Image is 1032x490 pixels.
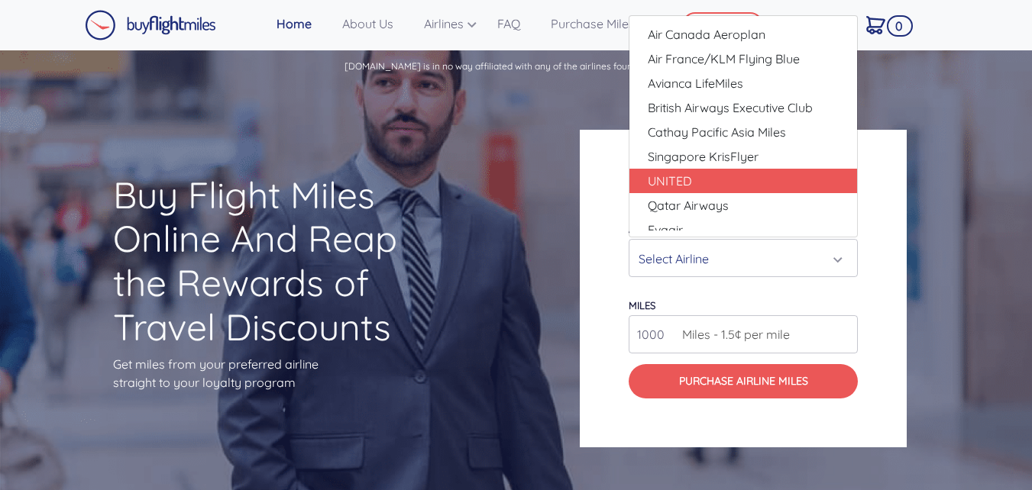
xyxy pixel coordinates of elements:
img: Buy Flight Miles Logo [85,10,216,40]
span: Qatar Airways [648,196,729,214]
a: Home [270,8,336,39]
a: Purchase Miles [545,8,659,39]
a: FAQ [491,8,545,39]
span: Miles - 1.5¢ per mile [675,325,790,343]
a: Airlines [418,8,491,39]
span: Evaair [648,221,683,239]
span: Air Canada Aeroplan [648,25,765,44]
span: Air France/KLM Flying Blue [648,50,800,68]
h1: Buy Flight Miles Online And Reap the Rewards of Travel Discounts [113,173,452,349]
span: Cathay Pacific Asia Miles [648,123,786,141]
span: Singapore KrisFlyer [648,147,759,166]
label: miles [629,299,655,311]
button: Purchase Airline Miles [629,364,858,398]
span: 0 [887,15,913,37]
span: UNITED [648,172,692,190]
button: Select Airline [629,239,858,277]
div: Select Airline [639,244,839,273]
span: British Airways Executive Club [648,98,813,117]
a: About Us [336,8,418,39]
p: Get miles from your preferred airline straight to your loyalty program [113,355,452,392]
img: Cart [866,16,885,34]
span: Avianca LifeMiles [648,74,743,92]
a: Buy Flight Miles Logo [85,6,216,44]
button: CONTACT US [682,12,763,38]
a: 0 [860,8,907,40]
